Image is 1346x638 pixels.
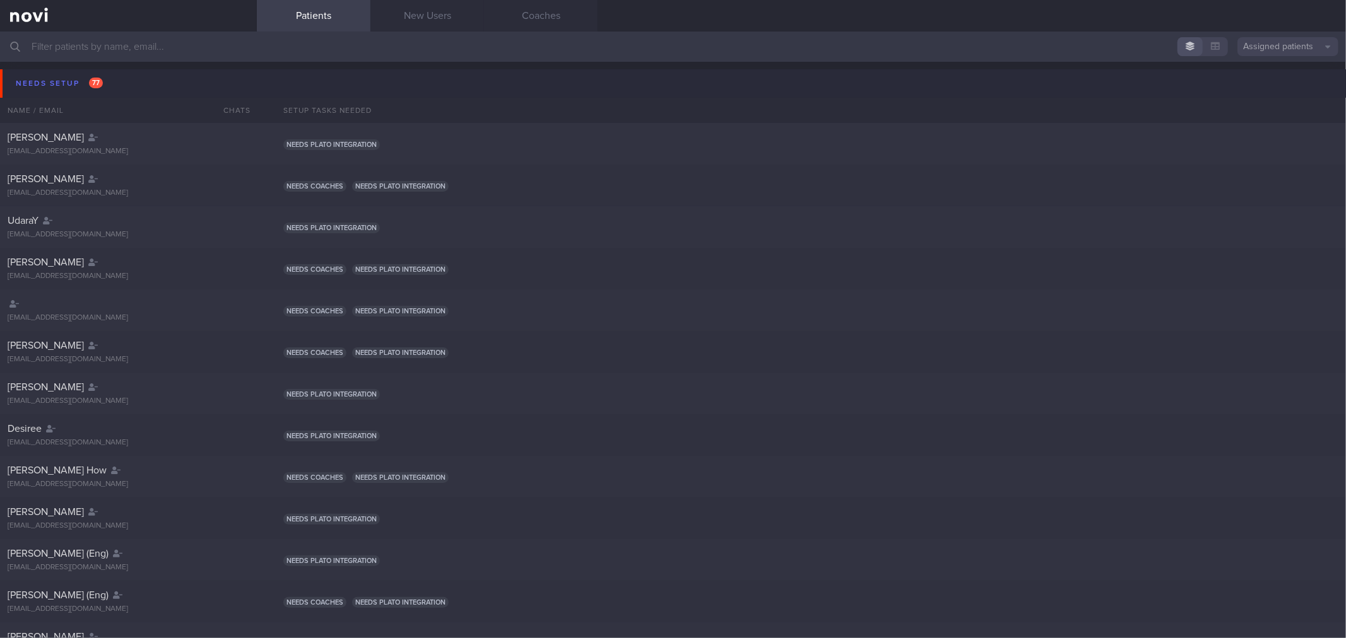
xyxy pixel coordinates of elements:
[283,306,346,316] span: Needs coaches
[352,347,449,358] span: Needs plato integration
[283,389,380,400] span: Needs plato integration
[8,465,107,475] span: [PERSON_NAME] How
[283,223,380,233] span: Needs plato integration
[352,264,449,275] span: Needs plato integration
[206,98,257,123] div: Chats
[8,272,249,281] div: [EMAIL_ADDRESS][DOMAIN_NAME]
[8,313,249,323] div: [EMAIL_ADDRESS][DOMAIN_NAME]
[8,147,249,156] div: [EMAIL_ADDRESS][DOMAIN_NAME]
[13,75,106,92] div: Needs setup
[8,480,249,489] div: [EMAIL_ADDRESS][DOMAIN_NAME]
[283,139,380,150] span: Needs plato integration
[8,257,84,267] span: [PERSON_NAME]
[8,188,249,198] div: [EMAIL_ADDRESS][DOMAIN_NAME]
[283,264,346,275] span: Needs coaches
[8,382,84,392] span: [PERSON_NAME]
[8,605,249,614] div: [EMAIL_ADDRESS][DOMAIN_NAME]
[8,230,249,240] div: [EMAIL_ADDRESS][DOMAIN_NAME]
[8,521,249,531] div: [EMAIL_ADDRESS][DOMAIN_NAME]
[283,514,380,525] span: Needs plato integration
[8,397,249,406] div: [EMAIL_ADDRESS][DOMAIN_NAME]
[352,472,449,483] span: Needs plato integration
[352,597,449,608] span: Needs plato integration
[283,597,346,608] span: Needs coaches
[8,563,249,572] div: [EMAIL_ADDRESS][DOMAIN_NAME]
[89,78,103,88] span: 77
[8,340,84,351] span: [PERSON_NAME]
[283,181,346,192] span: Needs coaches
[8,355,249,364] div: [EMAIL_ADDRESS][DOMAIN_NAME]
[283,431,380,441] span: Needs plato integration
[8,216,38,226] span: UdaraY
[8,174,84,184] span: [PERSON_NAME]
[276,98,1346,123] div: Setup tasks needed
[283,472,346,483] span: Needs coaches
[8,438,249,448] div: [EMAIL_ADDRESS][DOMAIN_NAME]
[8,132,84,142] span: [PERSON_NAME]
[8,590,109,600] span: [PERSON_NAME] (Eng)
[352,181,449,192] span: Needs plato integration
[283,555,380,566] span: Needs plato integration
[352,306,449,316] span: Needs plato integration
[283,347,346,358] span: Needs coaches
[8,424,42,434] span: Desiree
[8,548,109,559] span: [PERSON_NAME] (Eng)
[1237,37,1338,56] button: Assigned patients
[8,507,84,517] span: [PERSON_NAME]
